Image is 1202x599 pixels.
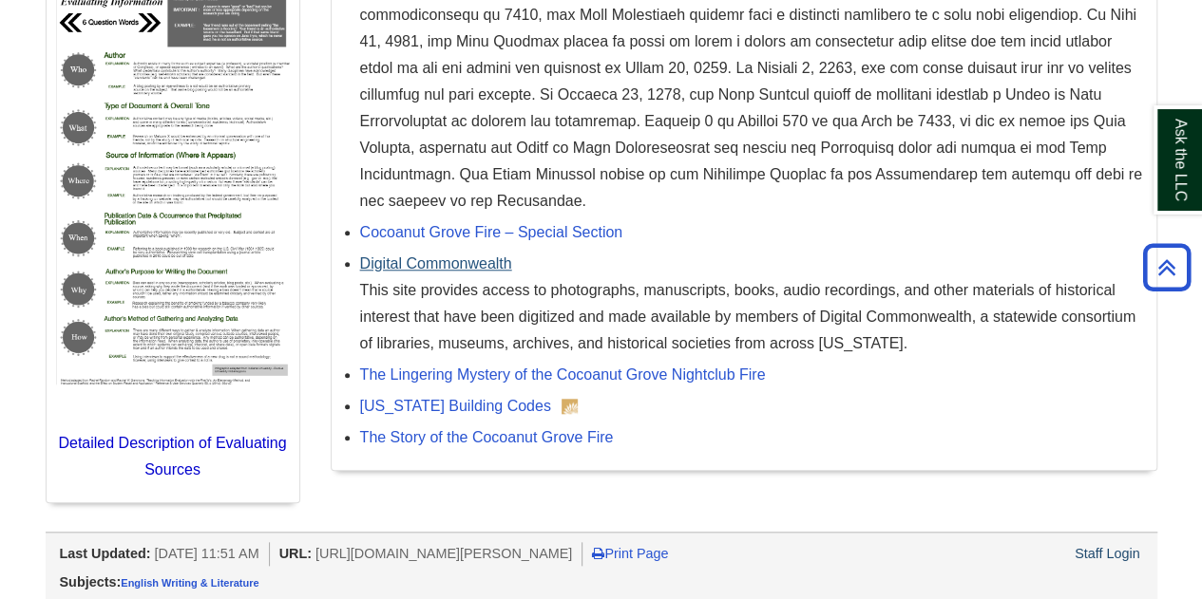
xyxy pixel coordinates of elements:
a: Staff Login [1075,546,1140,561]
a: Print Page [592,546,668,561]
a: The Story of the Cocoanut Grove Fire [360,429,614,445]
img: Boston Public Library [562,399,578,414]
a: English Writing & Literature [121,577,258,589]
a: The Lingering Mystery of the Cocoanut Grove Nightclub Fire [360,366,766,383]
a: [US_STATE] Building Codes [360,398,551,414]
span: URL: [279,546,312,561]
a: Detailed Description of Evaluating Sources [58,435,286,477]
i: Print Page [592,547,604,560]
a: Cocoanut Grove Fire – Special Section [360,224,623,240]
div: This site provides access to photographs, manuscripts, books, audio recordings, and other materia... [360,277,1147,357]
span: [URL][DOMAIN_NAME][PERSON_NAME] [315,546,572,561]
a: Digital Commonwealth [360,255,512,271]
a: Back to Top [1136,254,1197,280]
span: Subjects: [60,574,122,590]
span: [DATE] 11:51 AM [154,546,258,561]
span: Last Updated: [60,546,151,561]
